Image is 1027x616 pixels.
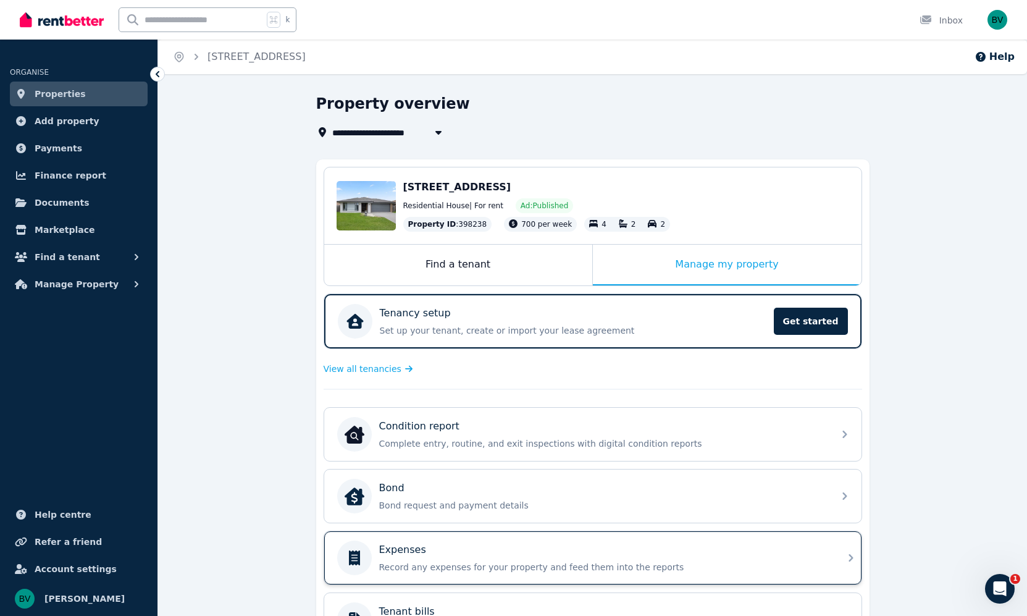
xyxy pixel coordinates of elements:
[35,86,86,101] span: Properties
[10,109,148,133] a: Add property
[35,195,90,210] span: Documents
[380,324,766,337] p: Set up your tenant, create or import your lease agreement
[975,49,1015,64] button: Help
[660,220,665,229] span: 2
[10,217,148,242] a: Marketplace
[285,15,290,25] span: k
[10,502,148,527] a: Help centre
[985,574,1015,604] iframe: Intercom live chat
[408,219,456,229] span: Property ID
[631,220,636,229] span: 2
[379,542,426,557] p: Expenses
[324,363,413,375] a: View all tenancies
[345,424,364,444] img: Condition report
[345,486,364,506] img: Bond
[521,220,572,229] span: 700 per week
[324,531,861,584] a: ExpensesRecord any expenses for your property and feed them into the reports
[380,306,451,321] p: Tenancy setup
[44,591,125,606] span: [PERSON_NAME]
[15,589,35,609] img: Benmon Mammen Varghese
[10,557,148,581] a: Account settings
[593,245,861,285] div: Manage my property
[10,245,148,269] button: Find a tenant
[35,114,99,129] span: Add property
[10,68,49,77] span: ORGANISE
[324,245,592,285] div: Find a tenant
[324,363,401,375] span: View all tenancies
[403,181,511,193] span: [STREET_ADDRESS]
[403,201,503,211] span: Residential House | For rent
[35,562,117,576] span: Account settings
[379,561,826,573] p: Record any expenses for your property and feed them into the reports
[158,40,321,74] nav: Breadcrumb
[324,408,861,461] a: Condition reportCondition reportComplete entry, routine, and exit inspections with digital condit...
[324,470,861,523] a: BondBondBond request and payment details
[987,10,1007,30] img: Benmon Mammen Varghese
[379,419,459,434] p: Condition report
[403,217,492,232] div: : 398238
[207,51,306,62] a: [STREET_ADDRESS]
[35,222,94,237] span: Marketplace
[1010,574,1020,584] span: 1
[20,11,104,29] img: RentBetter
[35,277,119,292] span: Manage Property
[10,136,148,161] a: Payments
[379,437,826,450] p: Complete entry, routine, and exit inspections with digital condition reports
[324,294,861,348] a: Tenancy setupSet up your tenant, create or import your lease agreementGet started
[602,220,606,229] span: 4
[774,308,848,335] span: Get started
[35,250,100,264] span: Find a tenant
[35,168,106,183] span: Finance report
[35,534,102,549] span: Refer a friend
[35,507,91,522] span: Help centre
[379,481,405,496] p: Bond
[379,499,826,512] p: Bond request and payment details
[316,94,470,114] h1: Property overview
[521,201,568,211] span: Ad: Published
[920,14,963,27] div: Inbox
[10,163,148,188] a: Finance report
[10,272,148,297] button: Manage Property
[10,190,148,215] a: Documents
[10,530,148,554] a: Refer a friend
[10,82,148,106] a: Properties
[35,141,82,156] span: Payments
